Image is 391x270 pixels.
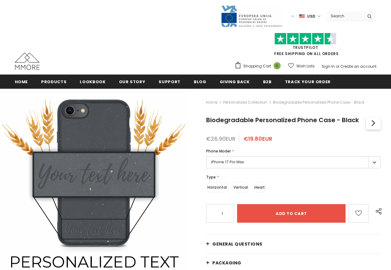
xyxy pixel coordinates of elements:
span: Our Story [119,79,146,85]
span: Wish Lists [296,63,315,69]
a: Products [41,75,66,88]
a: Wish Lists [288,61,315,71]
span: Phone Model [206,148,231,154]
a: Shopping Cart 0 [235,62,284,71]
span: 0 [274,62,281,69]
span: €26.90EUR [206,135,236,143]
a: Personalized Collection [223,100,267,105]
a: Lookbook [80,75,105,88]
a: Giving back [220,75,250,88]
a: Blog [194,75,206,88]
img: Trust Pilot Stars [274,33,336,45]
img: USD [299,14,305,19]
span: Shopping Cart [243,63,271,69]
label: iPhone 17 Pro Max [206,156,381,168]
a: Home [15,75,28,88]
label: Vertical [232,182,249,193]
span: PACKAGING [212,260,241,266]
span: support [159,79,181,85]
a: Sign In [322,64,335,69]
span: Home [15,79,28,85]
a: Home [206,99,217,106]
span: or [336,64,339,69]
span: Track your order [285,79,331,85]
input: Search Site [327,11,363,20]
span: Biodegradable Personalized Phone Case - Black [206,116,359,124]
span: Giving back [220,79,250,85]
span: General Questions [212,241,262,247]
label: Heart [253,182,266,193]
a: support [159,75,181,88]
img: MMORE Cases [15,53,40,70]
span: B2B [263,79,272,85]
input: Add to cart [237,204,346,223]
a: Our Story [119,75,146,88]
span: Products [41,79,66,85]
a: Track your order [285,75,331,88]
span: Biodegradable Personalized Phone Case - Black [273,99,364,106]
span: Blog [194,79,206,85]
span: FREE SHIPPING ON ALL ORDERS [235,36,376,56]
span: €19.80EUR [244,135,272,143]
span: Type [206,174,216,180]
img: Javni Razpis [221,5,283,28]
a: Javni Razpis [221,13,283,19]
a: General Questions [206,235,381,253]
label: Horizontal [206,182,228,193]
span: Lookbook [80,79,105,85]
a: B2B [263,75,272,88]
a: Trustpilot [293,45,318,50]
a: Create an account [340,64,376,69]
span: USD [307,13,315,19]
